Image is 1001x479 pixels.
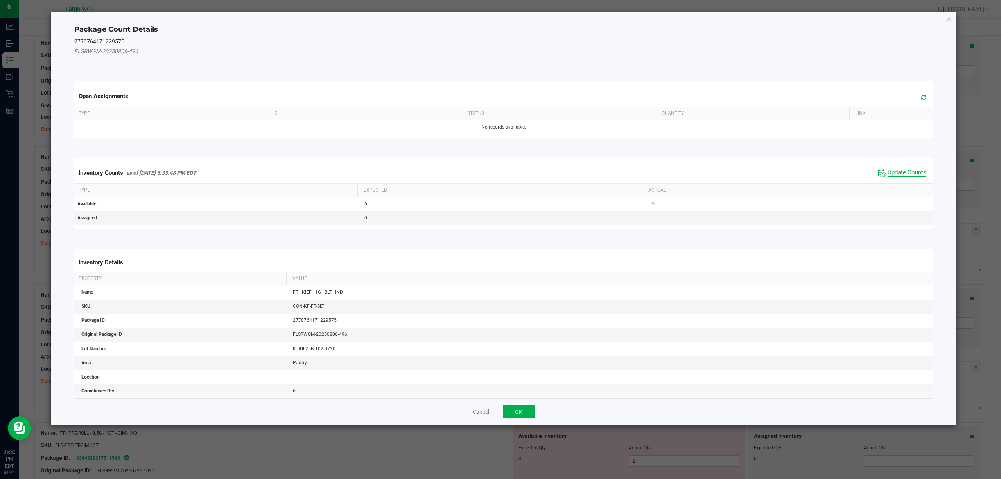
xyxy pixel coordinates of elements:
[79,276,102,281] span: Property
[473,408,489,416] button: Cancel
[126,170,196,176] span: as of [DATE] 5:33:48 PM EDT
[946,14,952,23] button: Close
[81,318,105,323] span: Package ID
[888,169,926,177] span: Update Counts
[74,25,933,35] h4: Package Count Details
[293,388,296,394] span: 6
[81,374,100,380] span: Location
[293,360,307,366] span: Pantry
[293,346,335,352] span: K-JUL25BLT02-0730
[81,360,91,366] span: Area
[292,276,307,281] span: Value
[364,187,387,193] span: Expected
[293,374,294,380] span: -
[79,111,90,116] span: Type
[81,289,93,295] span: Name
[503,405,535,418] button: OK
[81,388,114,394] span: Compliance Qty
[364,215,367,221] span: 0
[79,187,90,193] span: Type
[293,332,347,337] span: FLSRWGM-20250806-496
[293,303,324,309] span: CON-KF-FT-BLT
[293,318,337,323] span: 2770764171229575
[364,201,367,206] span: 6
[74,39,933,45] h5: 2770764171229575
[81,332,122,337] span: Original Package ID
[652,201,655,206] span: 5
[662,111,684,116] span: Quantity
[74,48,933,54] h5: FLSRWGM-20250806-496
[79,93,128,100] span: Open Assignments
[77,201,96,206] span: Available
[856,111,866,116] span: Link
[273,111,278,116] span: ID
[79,259,123,266] span: Inventory Details
[293,289,343,295] span: FT - KIEF - 1G - BLT - IND
[81,303,90,309] span: SKU
[73,120,935,134] td: No records available.
[81,346,106,352] span: Lot Number
[648,187,666,193] span: Actual
[8,416,31,440] iframe: Resource center
[467,111,484,116] span: Status
[77,215,97,221] span: Assigned
[79,169,123,176] span: Inventory Counts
